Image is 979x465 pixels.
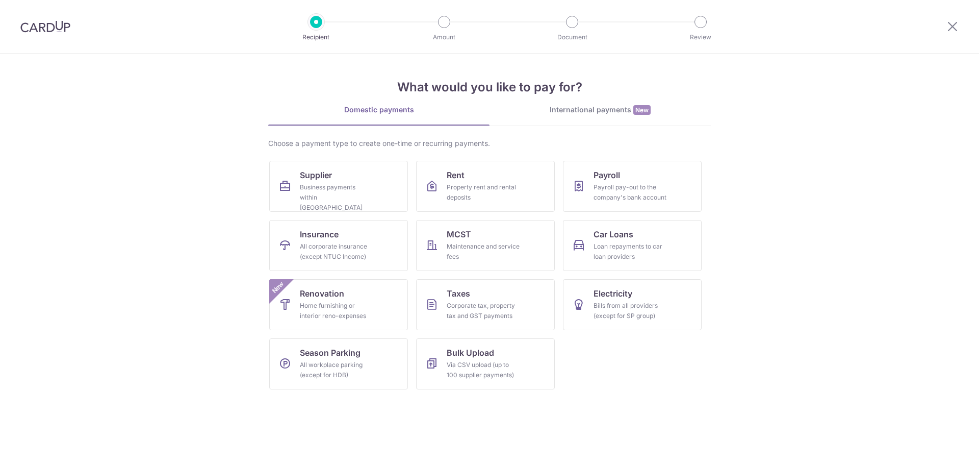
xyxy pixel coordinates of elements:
[269,161,408,212] a: SupplierBusiness payments within [GEOGRAPHIC_DATA]
[300,182,373,213] div: Business payments within [GEOGRAPHIC_DATA]
[447,182,520,203] div: Property rent and rental deposits
[594,301,667,321] div: Bills from all providers (except for SP group)
[489,105,711,115] div: International payments
[594,228,633,240] span: Car Loans
[278,32,354,42] p: Recipient
[447,347,494,359] span: Bulk Upload
[20,20,70,33] img: CardUp
[268,138,711,149] div: Choose a payment type to create one-time or recurring payments.
[447,169,465,181] span: Rent
[447,228,471,240] span: MCST
[447,287,470,300] span: Taxes
[406,32,482,42] p: Amount
[300,228,339,240] span: Insurance
[633,105,651,115] span: New
[269,279,408,330] a: RenovationHome furnishing or interior reno-expensesNew
[416,279,555,330] a: TaxesCorporate tax, property tax and GST payments
[300,347,360,359] span: Season Parking
[269,338,408,389] a: Season ParkingAll workplace parking (except for HDB)
[300,360,373,380] div: All workplace parking (except for HDB)
[416,161,555,212] a: RentProperty rent and rental deposits
[594,287,632,300] span: Electricity
[447,301,520,321] div: Corporate tax, property tax and GST payments
[594,182,667,203] div: Payroll pay-out to the company's bank account
[300,301,373,321] div: Home furnishing or interior reno-expenses
[447,360,520,380] div: Via CSV upload (up to 100 supplier payments)
[594,241,667,262] div: Loan repayments to car loan providers
[300,241,373,262] div: All corporate insurance (except NTUC Income)
[563,220,702,271] a: Car LoansLoan repayments to car loan providers
[269,220,408,271] a: InsuranceAll corporate insurance (except NTUC Income)
[534,32,610,42] p: Document
[563,161,702,212] a: PayrollPayroll pay-out to the company's bank account
[300,287,344,300] span: Renovation
[416,338,555,389] a: Bulk UploadVia CSV upload (up to 100 supplier payments)
[447,241,520,262] div: Maintenance and service fees
[663,32,738,42] p: Review
[270,279,287,296] span: New
[300,169,332,181] span: Supplier
[563,279,702,330] a: ElectricityBills from all providers (except for SP group)
[594,169,620,181] span: Payroll
[268,78,711,96] h4: What would you like to pay for?
[416,220,555,271] a: MCSTMaintenance and service fees
[268,105,489,115] div: Domestic payments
